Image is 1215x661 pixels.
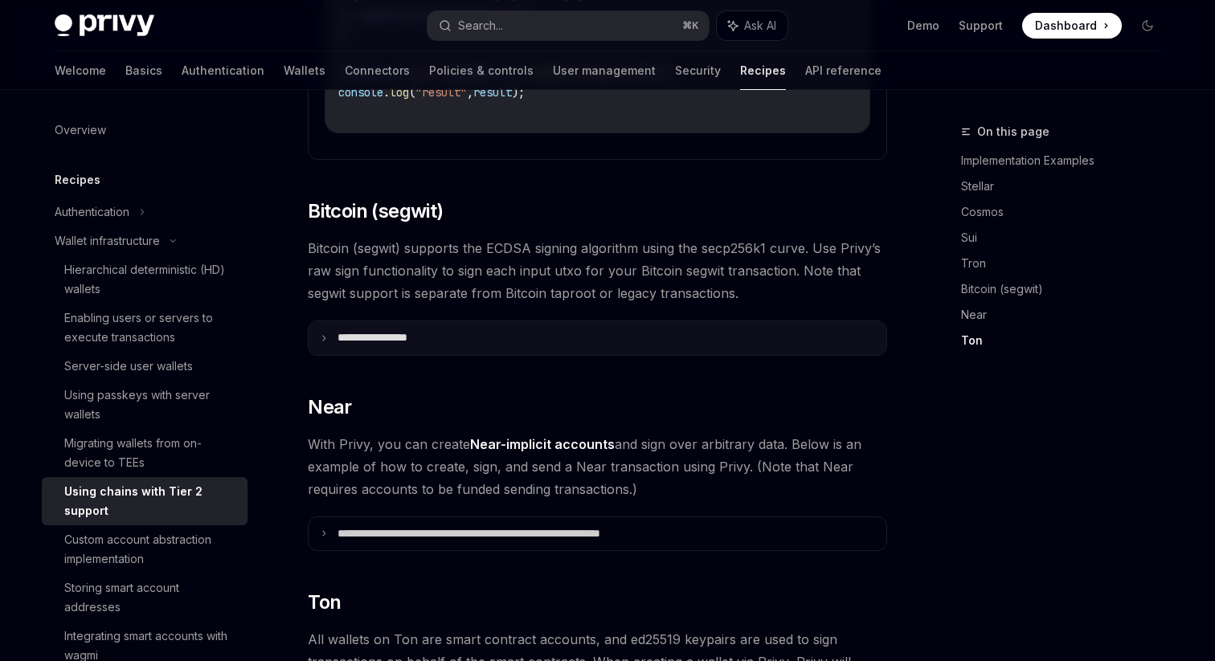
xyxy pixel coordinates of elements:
[1135,13,1160,39] button: Toggle dark mode
[64,434,238,472] div: Migrating wallets from on-device to TEEs
[1035,18,1097,34] span: Dashboard
[675,51,721,90] a: Security
[473,85,512,100] span: result
[961,225,1173,251] a: Sui
[64,260,238,299] div: Hierarchical deterministic (HD) wallets
[907,18,939,34] a: Demo
[415,85,467,100] span: "result"
[961,148,1173,173] a: Implementation Examples
[977,122,1049,141] span: On this page
[64,530,238,569] div: Custom account abstraction implementation
[64,578,238,617] div: Storing smart account addresses
[429,51,534,90] a: Policies & controls
[42,573,247,622] a: Storing smart account addresses
[427,11,709,40] button: Search...⌘K
[284,51,325,90] a: Wallets
[961,302,1173,328] a: Near
[805,51,882,90] a: API reference
[961,173,1173,199] a: Stellar
[42,304,247,352] a: Enabling users or servers to execute transactions
[338,85,383,100] span: console
[308,590,341,615] span: Ton
[55,231,160,251] div: Wallet infrastructure
[345,51,410,90] a: Connectors
[383,85,390,100] span: .
[64,357,193,376] div: Server-side user wallets
[55,14,154,37] img: dark logo
[42,255,247,304] a: Hierarchical deterministic (HD) wallets
[744,18,776,34] span: Ask AI
[470,436,615,453] a: Near-implicit accounts
[717,11,787,40] button: Ask AI
[42,381,247,429] a: Using passkeys with server wallets
[64,308,238,347] div: Enabling users or servers to execute transactions
[55,120,106,140] div: Overview
[42,116,247,145] a: Overview
[553,51,656,90] a: User management
[409,85,415,100] span: (
[42,429,247,477] a: Migrating wallets from on-device to TEEs
[1022,13,1122,39] a: Dashboard
[961,276,1173,302] a: Bitcoin (segwit)
[55,51,106,90] a: Welcome
[959,18,1003,34] a: Support
[308,198,443,224] span: Bitcoin (segwit)
[125,51,162,90] a: Basics
[308,237,887,304] span: Bitcoin (segwit) supports the ECDSA signing algorithm using the secp256k1 curve. Use Privy’s raw ...
[42,525,247,573] a: Custom account abstraction implementation
[42,352,247,381] a: Server-side user wallets
[182,51,264,90] a: Authentication
[55,170,100,190] h5: Recipes
[961,199,1173,225] a: Cosmos
[55,202,129,222] div: Authentication
[308,394,352,420] span: Near
[512,85,525,100] span: );
[961,251,1173,276] a: Tron
[64,386,238,424] div: Using passkeys with server wallets
[390,85,409,100] span: log
[682,19,699,32] span: ⌘ K
[64,482,238,520] div: Using chains with Tier 2 support
[458,16,503,35] div: Search...
[961,328,1173,353] a: Ton
[308,433,887,500] span: With Privy, you can create and sign over arbitrary data. Below is an example of how to create, si...
[740,51,786,90] a: Recipes
[467,85,473,100] span: ,
[42,477,247,525] a: Using chains with Tier 2 support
